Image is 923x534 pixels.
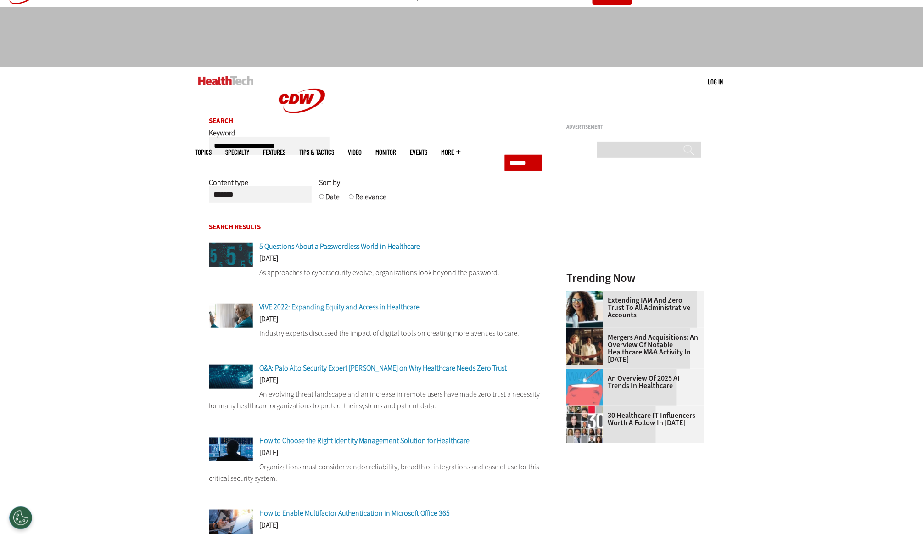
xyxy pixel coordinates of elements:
[209,522,543,534] div: [DATE]
[442,149,461,156] span: More
[263,149,286,156] a: Features
[9,506,32,529] button: Open Preferences
[209,255,543,267] div: [DATE]
[319,178,340,187] span: Sort by
[209,243,253,267] img: FAQ5 concept
[268,67,336,135] img: Home
[566,375,699,389] a: An Overview of 2025 AI Trends in Healthcare
[566,369,603,406] img: illustration of computer chip being put inside head with waves
[260,508,450,518] a: How to Enable Multifactor Authentication in Microsoft Office 365
[209,377,543,388] div: [DATE]
[410,149,428,156] a: Events
[209,224,543,230] h2: Search Results
[566,272,704,284] h3: Trending Now
[708,77,723,87] div: User menu
[566,334,699,363] a: Mergers and Acquisitions: An Overview of Notable Healthcare M&A Activity in [DATE]
[566,133,704,248] iframe: advertisement
[566,297,699,319] a: Extending IAM and Zero Trust to All Administrative Accounts
[209,304,253,328] img: Telehealth access
[209,178,249,194] label: Content type
[209,327,543,339] p: Industry experts discussed the impact of digital tools on creating more avenues to care.
[268,128,336,137] a: CDW
[198,76,254,85] img: Home
[209,437,253,461] img: Man at desk looking at 3 computer monitors.
[566,291,603,328] img: Administrative assistant
[566,406,608,414] a: collage of influencers
[326,192,340,208] label: Date
[300,149,335,156] a: Tips & Tactics
[355,192,386,208] label: Relevance
[260,436,470,445] a: How to Choose the Right Identity Management Solution for Healthcare
[260,302,420,312] a: ViVE 2022: Expanding Equity and Access in Healthcare
[566,291,608,298] a: Administrative assistant
[209,388,543,412] p: An evolving threat landscape and an increase in remote users have made zero trust a necessity for...
[295,17,629,58] iframe: advertisement
[209,267,543,279] p: As approaches to cybersecurity evolve, organizations look beyond the password.
[566,369,608,377] a: illustration of computer chip being put inside head with waves
[209,365,253,389] img: Authentication
[376,149,397,156] a: MonITor
[226,149,250,156] span: Specialty
[196,149,212,156] span: Topics
[9,506,32,529] div: Cookies Settings
[209,461,543,484] p: Organizations must consider vendor reliability, breadth of integrations and ease of use for this ...
[566,328,608,336] a: business leaders shake hands in conference room
[209,510,253,534] img: MFA
[260,363,507,373] a: Q&A: Palo Alto Security Expert [PERSON_NAME] on Why Healthcare Needs Zero Trust
[209,315,543,327] div: [DATE]
[566,412,699,427] a: 30 Healthcare IT Influencers Worth a Follow in [DATE]
[209,449,543,461] div: [DATE]
[708,78,723,86] a: Log in
[566,328,603,365] img: business leaders shake hands in conference room
[566,406,603,443] img: collage of influencers
[348,149,362,156] a: Video
[260,242,420,251] a: 5 Questions About a Passwordless World in Healthcare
